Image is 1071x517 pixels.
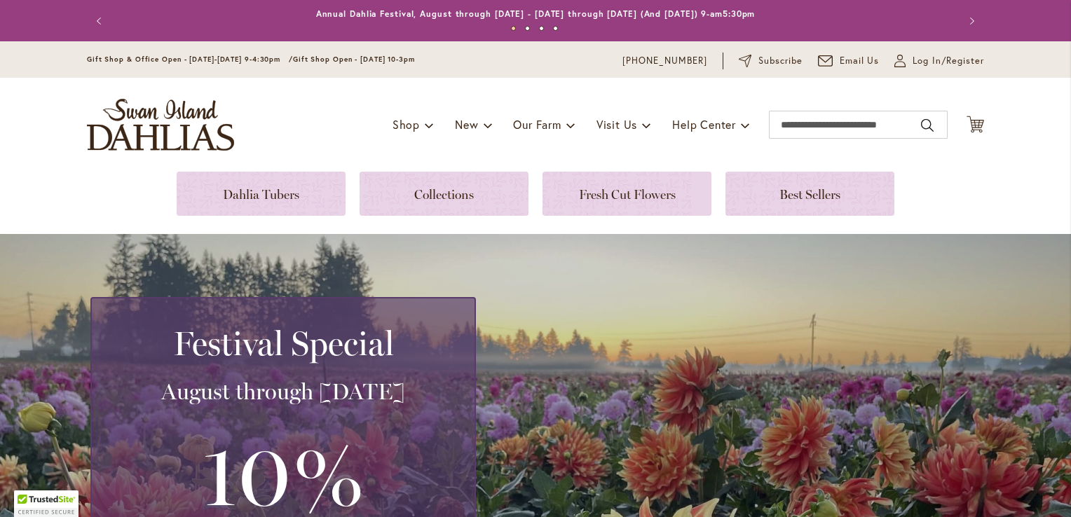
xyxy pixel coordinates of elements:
[511,26,516,31] button: 1 of 4
[840,54,880,68] span: Email Us
[87,99,234,151] a: store logo
[539,26,544,31] button: 3 of 4
[553,26,558,31] button: 4 of 4
[293,55,415,64] span: Gift Shop Open - [DATE] 10-3pm
[818,54,880,68] a: Email Us
[109,378,458,406] h3: August through [DATE]
[739,54,803,68] a: Subscribe
[316,8,756,19] a: Annual Dahlia Festival, August through [DATE] - [DATE] through [DATE] (And [DATE]) 9-am5:30pm
[393,117,420,132] span: Shop
[913,54,984,68] span: Log In/Register
[894,54,984,68] a: Log In/Register
[87,7,115,35] button: Previous
[455,117,478,132] span: New
[622,54,707,68] a: [PHONE_NUMBER]
[14,490,79,517] div: TrustedSite Certified
[87,55,293,64] span: Gift Shop & Office Open - [DATE]-[DATE] 9-4:30pm /
[525,26,530,31] button: 2 of 4
[513,117,561,132] span: Our Farm
[758,54,803,68] span: Subscribe
[109,324,458,363] h2: Festival Special
[956,7,984,35] button: Next
[596,117,637,132] span: Visit Us
[672,117,736,132] span: Help Center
